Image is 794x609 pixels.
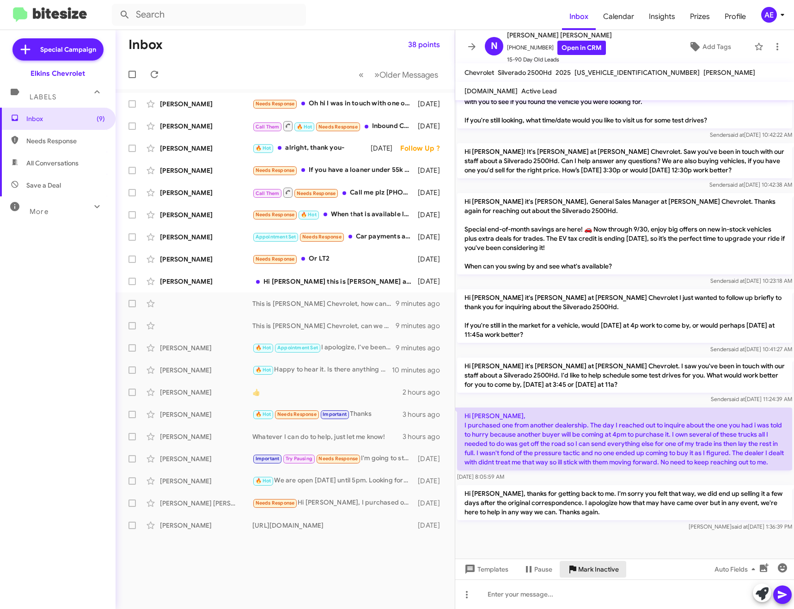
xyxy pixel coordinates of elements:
[416,166,447,175] div: [DATE]
[128,37,163,52] h1: Inbox
[252,165,416,176] div: If you have a loaner under 55k MSRP and are willing to match the deal I sent over, we can talk. O...
[753,7,784,23] button: AE
[728,277,745,284] span: said at
[252,388,403,397] div: 👍
[256,256,295,262] span: Needs Response
[416,210,447,219] div: [DATE]
[252,254,416,264] div: Or LT2
[160,232,252,242] div: [PERSON_NAME]
[717,3,753,30] span: Profile
[112,4,306,26] input: Search
[252,453,416,464] div: I'm going to stop up around 1:30-2 and take a look in person. If we can make a deal, will I be ab...
[160,277,252,286] div: [PERSON_NAME]
[252,475,416,486] div: We are open [DATE] until 5pm. Looking forward to seeing your Ford.
[26,181,61,190] span: Save a Deal
[286,456,312,462] span: Try Pausing
[729,396,745,402] span: said at
[710,277,792,284] span: Sender [DATE] 10:23:18 AM
[727,181,744,188] span: said at
[256,456,280,462] span: Important
[557,41,606,55] a: Open in CRM
[26,136,105,146] span: Needs Response
[457,358,792,393] p: Hi [PERSON_NAME] it's [PERSON_NAME] at [PERSON_NAME] Chevrolet. I saw you've been in touch with o...
[252,98,416,109] div: Oh hi I was in touch with one of your team he said he'll let me know when the cheaper model exuin...
[457,84,792,128] p: Hi [PERSON_NAME], it's [PERSON_NAME] at [PERSON_NAME] Chevrolet. I wanted to personally check in ...
[256,367,271,373] span: 🔥 Hot
[728,346,745,353] span: said at
[252,120,416,132] div: Inbound Call
[463,561,508,578] span: Templates
[369,65,444,84] button: Next
[160,521,252,530] div: [PERSON_NAME]
[256,345,271,351] span: 🔥 Hot
[302,234,342,240] span: Needs Response
[396,321,447,330] div: 9 minutes ago
[416,476,447,486] div: [DATE]
[256,190,280,196] span: Call Them
[534,561,552,578] span: Pause
[416,99,447,109] div: [DATE]
[556,68,571,77] span: 2025
[252,143,371,153] div: alright, thank you-
[578,561,619,578] span: Mark Inactive
[256,478,271,484] span: 🔥 Hot
[560,561,626,578] button: Mark Inactive
[711,396,792,402] span: Sender [DATE] 11:24:39 AM
[297,190,336,196] span: Needs Response
[516,561,560,578] button: Pause
[457,193,792,274] p: Hi [PERSON_NAME] it's [PERSON_NAME], General Sales Manager at [PERSON_NAME] Chevrolet. Thanks aga...
[683,3,717,30] a: Prizes
[252,231,416,242] div: Car payments are outrageously high and I'm not interested in high car payments because I have bad...
[160,388,252,397] div: [PERSON_NAME]
[359,69,364,80] span: «
[416,232,447,242] div: [DATE]
[160,410,252,419] div: [PERSON_NAME]
[761,7,777,23] div: AE
[26,158,79,168] span: All Conversations
[416,454,447,463] div: [DATE]
[252,277,416,286] div: Hi [PERSON_NAME] this is [PERSON_NAME] at [PERSON_NAME] Chevrolet. Just wanted to follow up and m...
[641,3,683,30] a: Insights
[30,207,49,216] span: More
[318,124,358,130] span: Needs Response
[689,523,792,530] span: [PERSON_NAME] [DATE] 1:36:39 PM
[160,144,252,153] div: [PERSON_NAME]
[403,388,447,397] div: 2 hours ago
[401,37,447,53] button: 38 points
[97,114,105,123] span: (9)
[26,114,105,123] span: Inbox
[498,68,552,77] span: Silverado 2500Hd
[392,365,447,375] div: 10 minutes ago
[252,299,396,308] div: This is [PERSON_NAME] Chevrolet, how can we assist?
[256,101,295,107] span: Needs Response
[715,561,759,578] span: Auto Fields
[416,255,447,264] div: [DATE]
[403,432,447,441] div: 3 hours ago
[457,143,792,178] p: Hi [PERSON_NAME]! It's [PERSON_NAME] at [PERSON_NAME] Chevrolet. Saw you've been in touch with ou...
[728,131,744,138] span: said at
[457,289,792,343] p: Hi [PERSON_NAME] it's [PERSON_NAME] at [PERSON_NAME] Chevrolet I just wanted to follow up briefly...
[160,476,252,486] div: [PERSON_NAME]
[457,408,792,470] p: Hi [PERSON_NAME], I purchased one from another dealership. The day I reached out to inquire about...
[318,456,358,462] span: Needs Response
[12,38,104,61] a: Special Campaign
[277,345,318,351] span: Appointment Set
[703,68,755,77] span: [PERSON_NAME]
[400,144,447,153] div: Follow Up ?
[30,93,56,101] span: Labels
[252,498,416,508] div: Hi [PERSON_NAME], I purchased one from another dealership. The day I reached out to inquire about...
[160,210,252,219] div: [PERSON_NAME]
[507,41,612,55] span: [PHONE_NUMBER]
[252,365,392,375] div: Happy to hear it. Is there anything else we can do to put a deal together?
[379,70,438,80] span: Older Messages
[252,521,416,530] div: [URL][DOMAIN_NAME]
[562,3,596,30] a: Inbox
[160,432,252,441] div: [PERSON_NAME]
[455,561,516,578] button: Templates
[160,255,252,264] div: [PERSON_NAME]
[297,124,312,130] span: 🔥 Hot
[574,68,700,77] span: [US_VEHICLE_IDENTIFICATION_NUMBER]
[491,39,498,54] span: N
[160,166,252,175] div: [PERSON_NAME]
